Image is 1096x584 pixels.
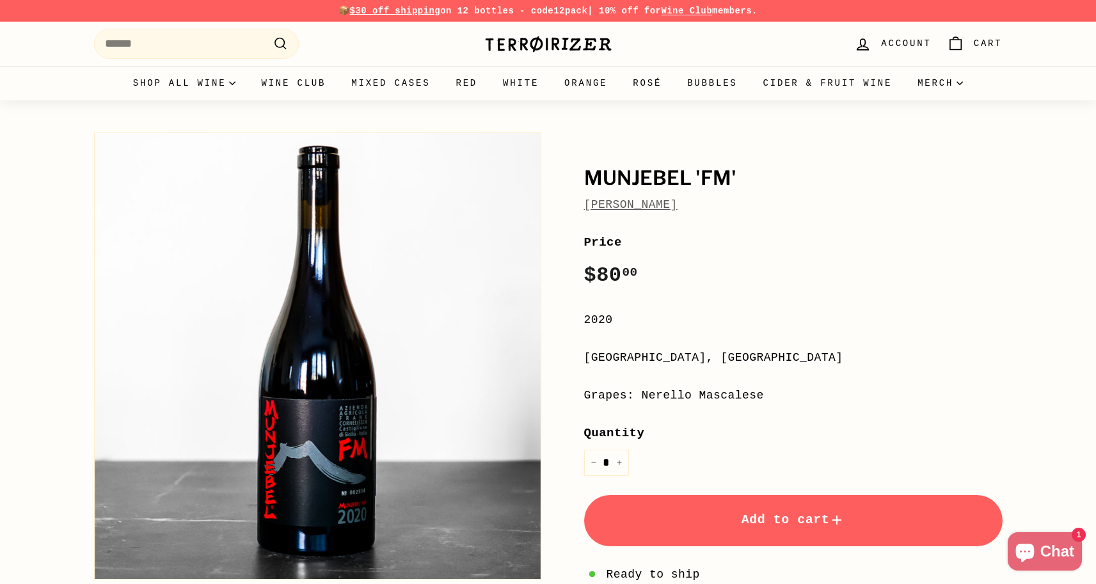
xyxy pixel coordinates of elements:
a: Cart [939,25,1010,63]
button: Increase item quantity by one [610,450,629,476]
h1: Munjebel 'FM' [584,168,1003,189]
a: Wine Club [248,66,338,100]
a: Account [846,25,939,63]
span: $80 [584,264,638,287]
sup: 00 [622,265,637,280]
a: Mixed Cases [338,66,443,100]
button: Reduce item quantity by one [584,450,603,476]
strong: 12pack [553,6,587,16]
inbox-online-store-chat: Shopify online store chat [1004,532,1086,574]
span: Cart [974,36,1003,51]
summary: Shop all wine [120,66,249,100]
a: Red [443,66,490,100]
label: Quantity [584,423,1003,443]
input: quantity [584,450,629,476]
span: Ready to ship [607,565,700,584]
div: Grapes: Nerello Mascalese [584,386,1003,405]
a: Wine Club [661,6,712,16]
a: Rosé [620,66,674,100]
div: [GEOGRAPHIC_DATA], [GEOGRAPHIC_DATA] [584,349,1003,367]
span: Account [881,36,931,51]
summary: Merch [905,66,976,100]
span: $30 off shipping [350,6,441,16]
a: White [490,66,552,100]
span: Add to cart [742,512,845,527]
a: [PERSON_NAME] [584,198,678,211]
a: Cider & Fruit Wine [751,66,905,100]
a: Bubbles [674,66,750,100]
div: Primary [68,66,1028,100]
a: Orange [552,66,620,100]
label: Price [584,233,1003,252]
button: Add to cart [584,495,1003,546]
p: 📦 on 12 bottles - code | 10% off for members. [94,4,1003,18]
div: 2020 [584,311,1003,329]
